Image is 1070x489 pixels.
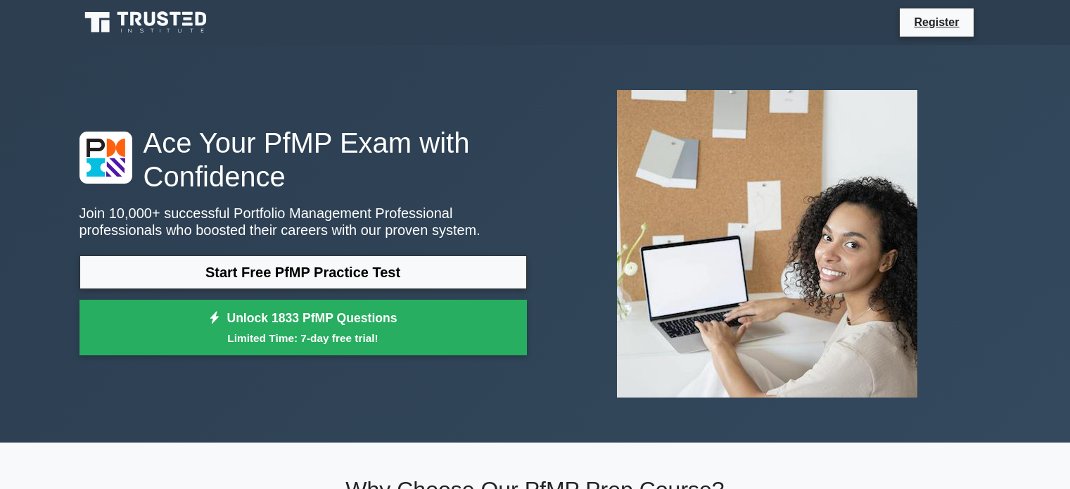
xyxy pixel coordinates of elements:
[79,255,527,289] a: Start Free PfMP Practice Test
[79,126,527,193] h1: Ace Your PfMP Exam with Confidence
[79,205,527,239] p: Join 10,000+ successful Portfolio Management Professional professionals who boosted their careers...
[79,300,527,356] a: Unlock 1833 PfMP QuestionsLimited Time: 7-day free trial!
[905,13,967,31] a: Register
[97,330,509,346] small: Limited Time: 7-day free trial!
